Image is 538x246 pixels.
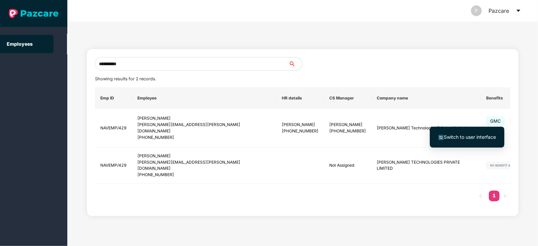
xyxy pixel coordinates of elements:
[137,134,271,141] div: [PHONE_NUMBER]
[371,109,481,148] td: [PERSON_NAME] Technologies Private Limited
[489,191,500,201] a: 1
[371,148,481,184] td: [PERSON_NAME] TECHNOLOGIES PRIVATE LIMITED
[500,191,510,201] li: Next Page
[137,153,271,159] div: [PERSON_NAME]
[137,115,271,122] div: [PERSON_NAME]
[371,87,481,109] th: Company name
[95,87,132,109] th: Emp ID
[475,191,486,201] li: Previous Page
[438,135,444,140] img: svg+xml;base64,PHN2ZyB4bWxucz0iaHR0cDovL3d3dy53My5vcmcvMjAwMC9zdmciIHdpZHRoPSIxNiIgaGVpZ2h0PSIxNi...
[137,172,271,178] div: [PHONE_NUMBER]
[486,161,527,169] img: svg+xml;base64,PHN2ZyB4bWxucz0iaHR0cDovL3d3dy53My5vcmcvMjAwMC9zdmciIHdpZHRoPSIxMjIiIGhlaWdodD0iMj...
[479,194,483,198] span: left
[276,87,324,109] th: HR details
[500,191,510,201] button: right
[282,122,318,128] div: [PERSON_NAME]
[503,194,507,198] span: right
[95,109,132,148] td: NAVEMP/429
[7,41,33,47] a: Employees
[132,87,276,109] th: Employee
[475,5,478,16] span: P
[95,76,156,81] span: Showing results for 2 records.
[329,122,366,128] div: [PERSON_NAME]
[324,87,371,109] th: CS Manager
[486,116,505,126] span: GMC
[510,116,527,126] span: GTL
[329,128,366,134] div: [PHONE_NUMBER]
[288,61,302,67] span: search
[282,128,318,134] div: [PHONE_NUMBER]
[489,191,500,201] li: 1
[475,191,486,201] button: left
[95,148,132,184] td: NAVEMP/429
[329,162,366,169] div: Not Assigned
[137,159,271,172] div: [PERSON_NAME][EMAIL_ADDRESS][PERSON_NAME][DOMAIN_NAME]
[444,134,496,140] span: Switch to user interface
[288,57,302,71] button: search
[516,8,521,13] span: caret-down
[137,122,271,134] div: [PERSON_NAME][EMAIL_ADDRESS][PERSON_NAME][DOMAIN_NAME]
